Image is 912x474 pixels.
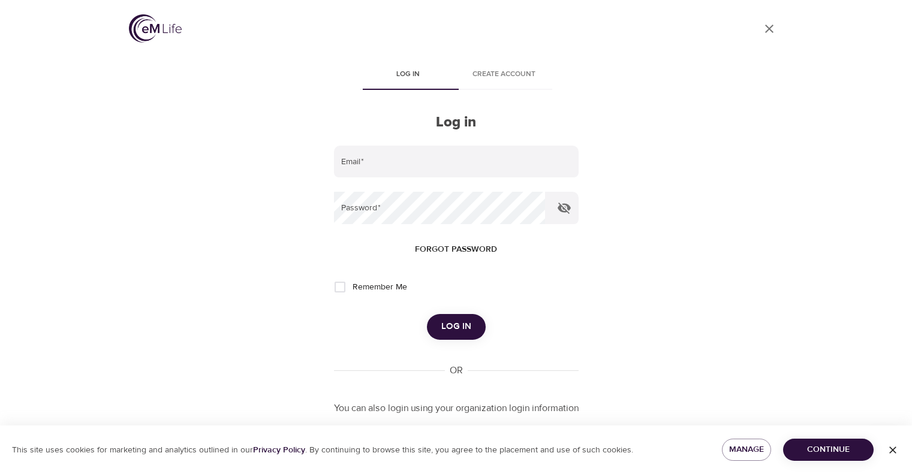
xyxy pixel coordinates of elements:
button: Continue [783,439,874,461]
div: disabled tabs example [334,61,579,90]
span: Log in [368,68,449,81]
button: Forgot password [410,238,502,261]
button: Manage [722,439,772,461]
img: logo [129,14,182,43]
button: Log in [427,314,486,339]
span: Continue [793,442,864,457]
a: close [755,14,784,43]
h2: Log in [334,114,579,131]
span: Manage [732,442,762,457]
span: Remember Me [353,281,407,294]
span: Create account [463,68,545,81]
span: Log in [441,319,471,334]
a: Privacy Policy [253,445,305,455]
div: OR [445,364,468,378]
span: Forgot password [415,242,497,257]
p: You can also login using your organization login information [334,401,579,415]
